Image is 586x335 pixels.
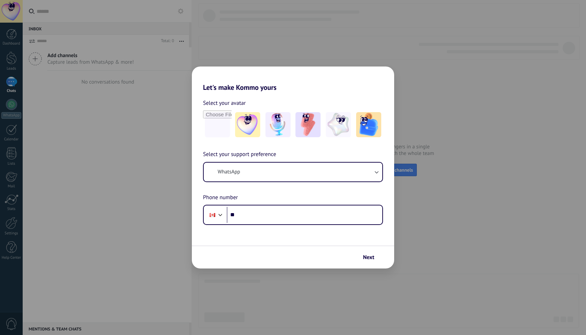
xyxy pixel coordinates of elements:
span: WhatsApp [218,169,240,176]
img: -3.jpeg [295,112,321,137]
button: WhatsApp [204,163,382,181]
button: Next [360,251,384,263]
img: -5.jpeg [356,112,381,137]
div: Canada: + 1 [206,208,219,222]
img: -2.jpeg [265,112,291,137]
span: Select your support preference [203,150,276,159]
img: -4.jpeg [326,112,351,137]
span: Select your avatar [203,99,246,108]
span: Next [363,255,374,260]
img: -1.jpeg [235,112,260,137]
span: Phone number [203,193,238,202]
h2: Let's make Kommo yours [192,67,394,92]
